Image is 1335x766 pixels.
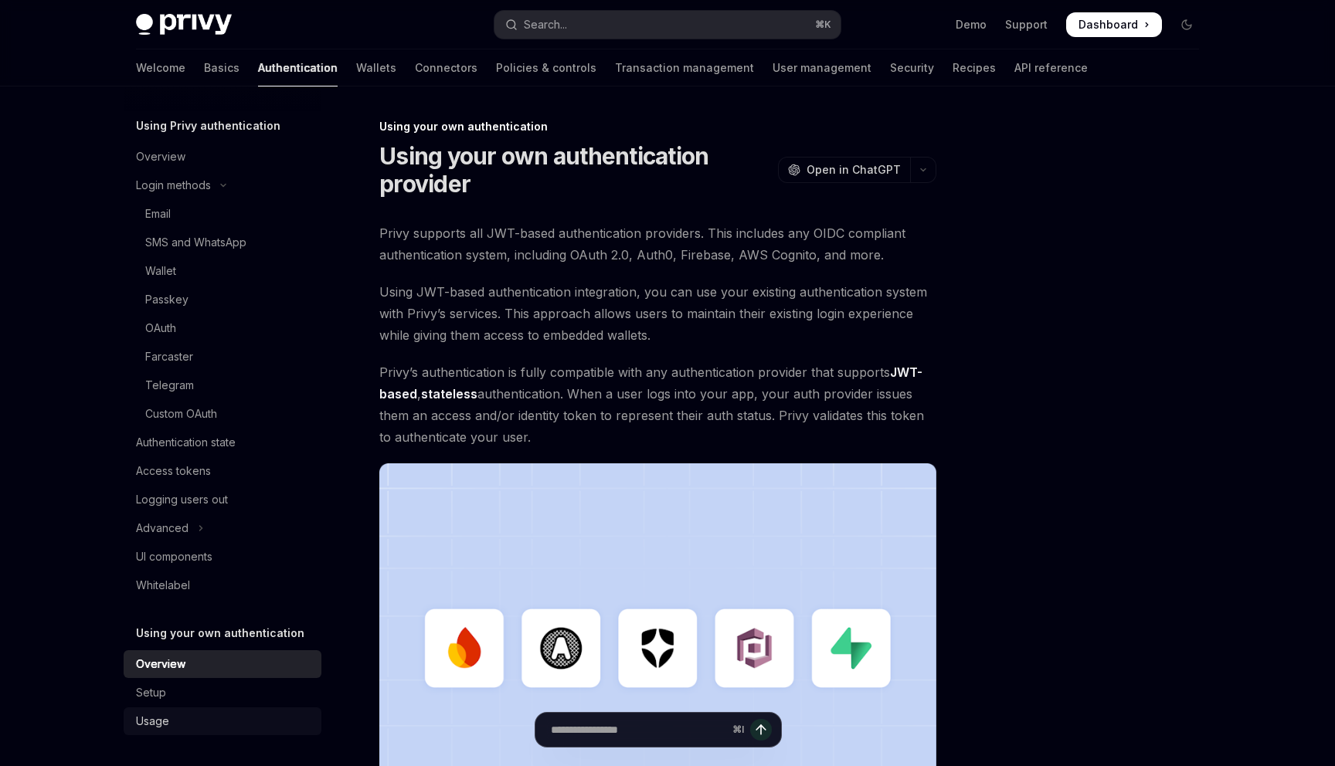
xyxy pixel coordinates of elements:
[145,376,194,395] div: Telegram
[496,49,596,86] a: Policies & controls
[124,286,321,314] a: Passkey
[136,683,166,702] div: Setup
[494,11,841,39] button: Open search
[136,117,280,135] h5: Using Privy authentication
[145,405,217,423] div: Custom OAuth
[1079,17,1138,32] span: Dashboard
[258,49,338,86] a: Authentication
[124,200,321,228] a: Email
[421,386,477,402] a: stateless
[124,486,321,513] a: Logging users out
[124,514,321,542] button: Toggle Advanced section
[815,19,831,31] span: ⌘ K
[750,719,772,741] button: Send message
[807,162,901,178] span: Open in ChatGPT
[204,49,239,86] a: Basics
[124,143,321,171] a: Overview
[124,343,321,371] a: Farcaster
[124,679,321,707] a: Setup
[145,319,176,337] div: OAuth
[124,257,321,285] a: Wallet
[145,233,246,252] div: SMS and WhatsApp
[124,314,321,342] a: OAuth
[379,222,936,266] span: Privy supports all JWT-based authentication providers. This includes any OIDC compliant authentic...
[136,433,236,452] div: Authentication state
[124,707,321,735] a: Usage
[145,262,176,280] div: Wallet
[145,347,193,366] div: Farcaster
[773,49,871,86] a: User management
[551,713,726,747] input: Ask a question...
[136,624,304,642] h5: Using your own authentication
[124,543,321,571] a: UI components
[136,655,185,673] div: Overview
[136,14,232,36] img: dark logo
[124,400,321,428] a: Custom OAuth
[124,229,321,256] a: SMS and WhatsApp
[136,49,185,86] a: Welcome
[524,15,567,34] div: Search...
[379,119,936,134] div: Using your own authentication
[1066,12,1162,37] a: Dashboard
[953,49,996,86] a: Recipes
[136,547,212,566] div: UI components
[1174,12,1199,37] button: Toggle dark mode
[615,49,754,86] a: Transaction management
[356,49,396,86] a: Wallets
[124,171,321,199] button: Toggle Login methods section
[956,17,987,32] a: Demo
[890,49,934,86] a: Security
[415,49,477,86] a: Connectors
[1005,17,1048,32] a: Support
[124,371,321,399] a: Telegram
[145,290,189,309] div: Passkey
[136,462,211,480] div: Access tokens
[136,176,211,195] div: Login methods
[778,157,910,183] button: Open in ChatGPT
[136,490,228,509] div: Logging users out
[124,571,321,599] a: Whitelabel
[136,147,185,166] div: Overview
[379,361,936,448] span: Privy’s authentication is fully compatible with any authentication provider that supports , authe...
[124,429,321,456] a: Authentication state
[1014,49,1088,86] a: API reference
[124,650,321,678] a: Overview
[124,457,321,485] a: Access tokens
[145,205,171,223] div: Email
[136,712,169,730] div: Usage
[136,519,189,537] div: Advanced
[379,281,936,346] span: Using JWT-based authentication integration, you can use your existing authentication system with ...
[136,576,190,595] div: Whitelabel
[379,142,772,198] h1: Using your own authentication provider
